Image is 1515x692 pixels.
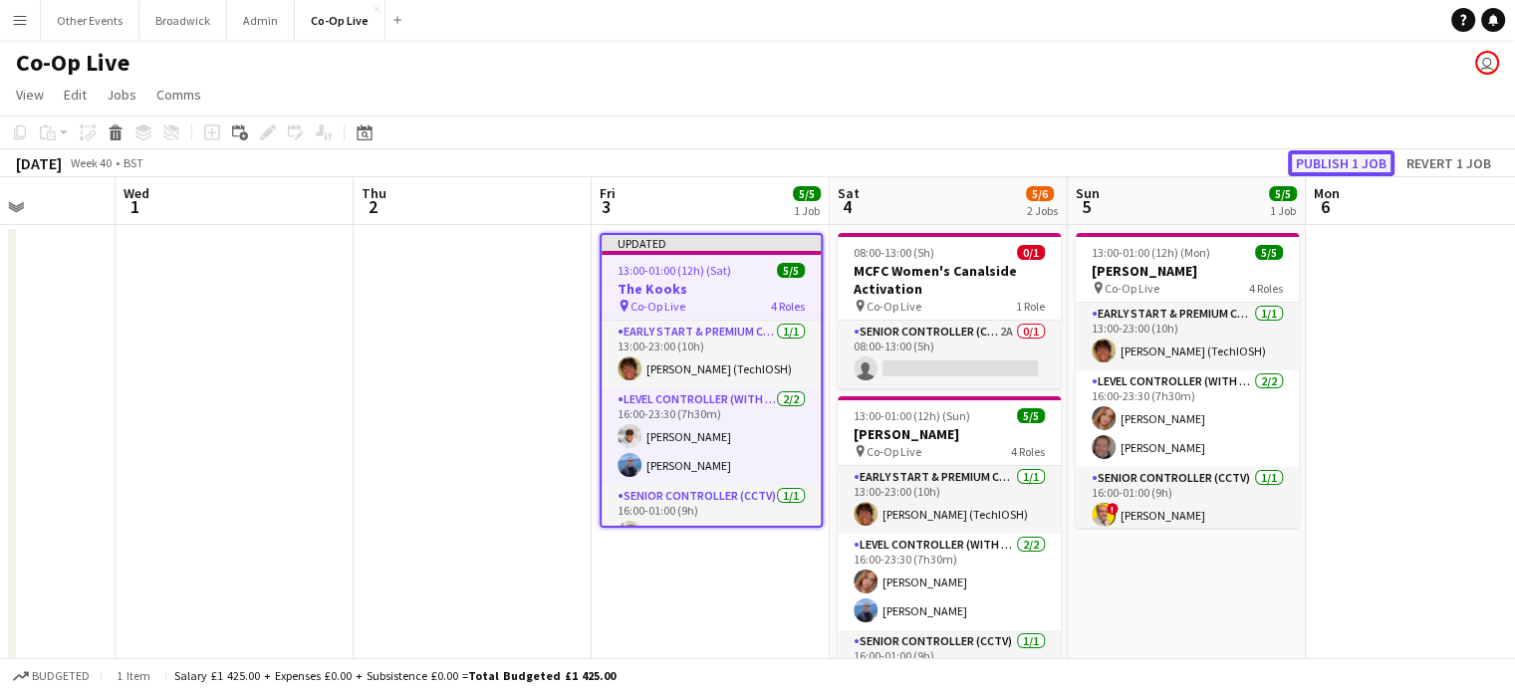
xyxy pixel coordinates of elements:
h3: The Kooks [602,280,821,298]
a: Edit [56,82,95,108]
span: 5/5 [1017,408,1045,423]
h3: [PERSON_NAME] [1076,262,1299,280]
app-job-card: Updated13:00-01:00 (12h) (Sat)5/5The Kooks Co-Op Live4 RolesEarly Start & Premium Controller (wit... [600,233,823,528]
div: Salary £1 425.00 + Expenses £0.00 + Subsistence £0.00 = [174,668,616,683]
span: 1 item [110,668,157,683]
span: 0/1 [1017,245,1045,260]
app-card-role: Early Start & Premium Controller (with CCTV)1/113:00-23:00 (10h)[PERSON_NAME] (TechIOSH) [602,321,821,388]
span: 13:00-01:00 (12h) (Sun) [854,408,970,423]
button: Co-Op Live [295,1,385,40]
h3: MCFC Women's Canalside Activation [838,262,1061,298]
span: 6 [1311,195,1340,218]
app-job-card: 13:00-01:00 (12h) (Mon)5/5[PERSON_NAME] Co-Op Live4 RolesEarly Start & Premium Controller (with C... [1076,233,1299,528]
div: 1 Job [794,203,820,218]
span: 5/5 [1255,245,1283,260]
span: Total Budgeted £1 425.00 [468,668,616,683]
app-card-role: Level Controller (with CCTV)2/216:00-23:30 (7h30m)[PERSON_NAME][PERSON_NAME] [838,534,1061,630]
div: Updated [602,235,821,251]
span: 5/5 [777,263,805,278]
app-card-role: Senior Controller (CCTV)2A0/108:00-13:00 (5h) [838,321,1061,388]
button: Budgeted [10,665,93,687]
span: Wed [124,184,149,202]
span: Sun [1076,184,1100,202]
div: 2 Jobs [1027,203,1058,218]
span: Thu [362,184,386,202]
div: [DATE] [16,153,62,173]
span: 5/6 [1026,186,1054,201]
app-card-role: Early Start & Premium Controller (with CCTV)1/113:00-23:00 (10h)[PERSON_NAME] (TechIOSH) [838,466,1061,534]
span: Budgeted [32,669,90,683]
span: 1 Role [1016,299,1045,314]
app-card-role: Level Controller (with CCTV)2/216:00-23:30 (7h30m)[PERSON_NAME][PERSON_NAME] [1076,370,1299,467]
button: Other Events [41,1,139,40]
span: 13:00-01:00 (12h) (Sat) [618,263,731,278]
span: Fri [600,184,616,202]
app-card-role: Level Controller (with CCTV)2/216:00-23:30 (7h30m)[PERSON_NAME][PERSON_NAME] [602,388,821,485]
span: 4 [835,195,860,218]
a: Jobs [99,82,144,108]
span: 4 Roles [1011,444,1045,459]
button: Broadwick [139,1,227,40]
span: Mon [1314,184,1340,202]
span: 08:00-13:00 (5h) [854,245,934,260]
span: Edit [64,86,87,104]
app-card-role: Senior Controller (CCTV)1/116:00-01:00 (9h)![PERSON_NAME] [1076,467,1299,535]
span: 13:00-01:00 (12h) (Mon) [1092,245,1210,260]
app-user-avatar: Ashley Fielding [1475,51,1499,75]
span: 2 [359,195,386,218]
app-card-role: Senior Controller (CCTV)1/116:00-01:00 (9h)[PERSON_NAME] [602,485,821,553]
app-job-card: 13:00-01:00 (12h) (Sun)5/5[PERSON_NAME] Co-Op Live4 RolesEarly Start & Premium Controller (with C... [838,396,1061,691]
app-job-card: 08:00-13:00 (5h)0/1MCFC Women's Canalside Activation Co-Op Live1 RoleSenior Controller (CCTV)2A0/... [838,233,1061,388]
h3: [PERSON_NAME] [838,425,1061,443]
a: View [8,82,52,108]
span: ! [1107,503,1119,515]
span: 4 Roles [1249,281,1283,296]
span: Jobs [107,86,136,104]
span: Comms [156,86,201,104]
span: 5/5 [793,186,821,201]
span: Co-Op Live [631,299,685,314]
span: 5/5 [1269,186,1297,201]
button: Admin [227,1,295,40]
span: Co-Op Live [1105,281,1159,296]
span: Week 40 [66,155,116,170]
button: Publish 1 job [1288,150,1394,176]
span: 1 [121,195,149,218]
span: View [16,86,44,104]
span: Co-Op Live [867,444,921,459]
div: 1 Job [1270,203,1296,218]
a: Comms [148,82,209,108]
span: 3 [597,195,616,218]
app-card-role: Early Start & Premium Controller (with CCTV)1/113:00-23:00 (10h)[PERSON_NAME] (TechIOSH) [1076,303,1299,370]
span: 4 Roles [771,299,805,314]
button: Revert 1 job [1398,150,1499,176]
span: Co-Op Live [867,299,921,314]
span: Sat [838,184,860,202]
div: BST [124,155,143,170]
span: 5 [1073,195,1100,218]
h1: Co-Op Live [16,48,129,78]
